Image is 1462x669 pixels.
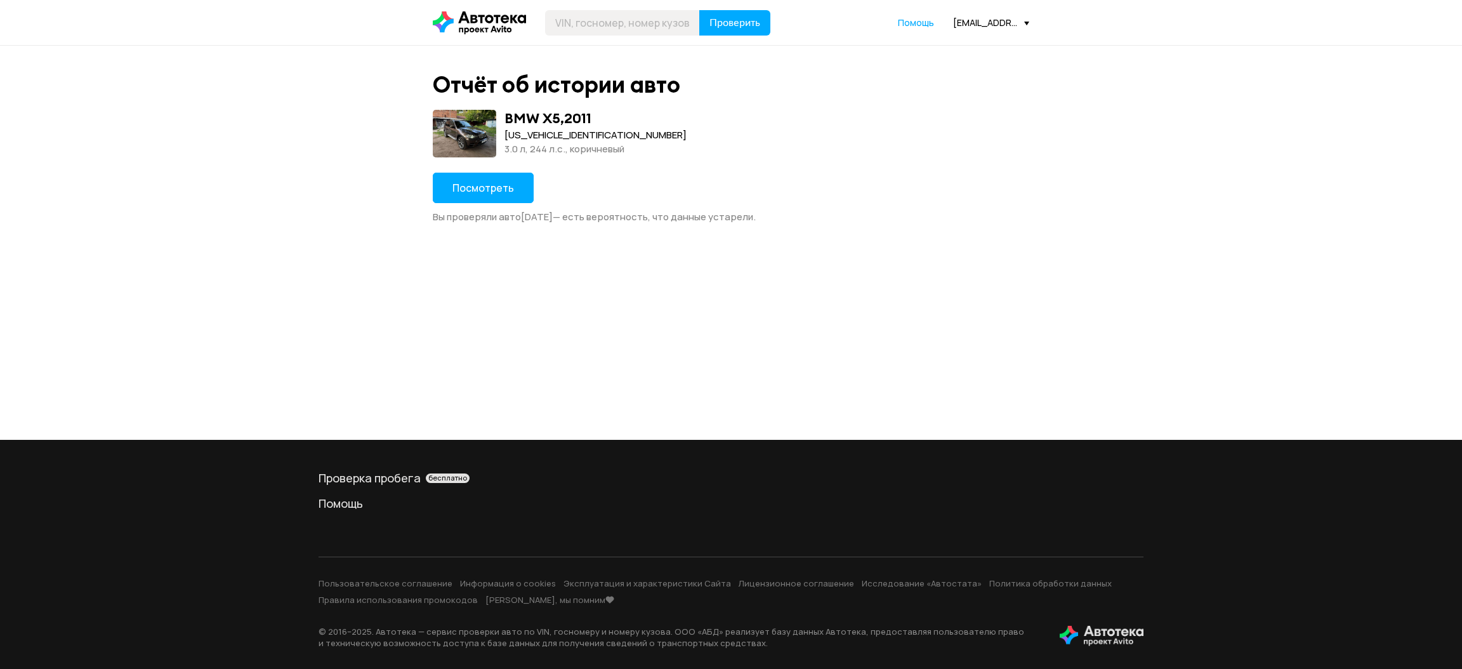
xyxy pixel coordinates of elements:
button: Посмотреть [433,173,534,203]
a: Помощь [319,496,1143,511]
input: VIN, госномер, номер кузова [545,10,700,36]
div: [US_VEHICLE_IDENTIFICATION_NUMBER] [504,128,687,142]
a: Правила использования промокодов [319,594,478,606]
div: Вы проверяли авто [DATE] — есть вероятность, что данные устарели. [433,211,1029,223]
div: Проверка пробега [319,470,1143,486]
span: Посмотреть [452,181,514,195]
img: tWS6KzJlK1XUpy65r7uaHVIs4JI6Dha8Nraz9T2hA03BhoCc4MtbvZCxBLwJIh+mQSIAkLBJpqMoKVdP8sONaFJLCz6I0+pu7... [1060,626,1143,646]
div: 3.0 л, 244 л.c., коричневый [504,142,687,156]
span: Проверить [709,18,760,28]
a: Эксплуатация и характеристики Сайта [563,578,731,589]
a: Исследование «Автостата» [862,578,982,589]
a: Политика обработки данных [989,578,1112,589]
a: Помощь [898,17,934,29]
a: Информация о cookies [460,578,556,589]
a: [PERSON_NAME], мы помним [485,594,614,606]
div: Отчёт об истории авто [433,71,680,98]
div: BMW X5 , 2011 [504,110,591,126]
a: Лицензионное соглашение [739,578,854,589]
div: [EMAIL_ADDRESS][DOMAIN_NAME] [953,17,1029,29]
p: © 2016– 2025 . Автотека — сервис проверки авто по VIN, госномеру и номеру кузова. ООО «АБД» реали... [319,626,1039,649]
a: Пользовательское соглашение [319,578,452,589]
a: Проверка пробегабесплатно [319,470,1143,486]
span: бесплатно [428,474,467,482]
button: Проверить [699,10,770,36]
